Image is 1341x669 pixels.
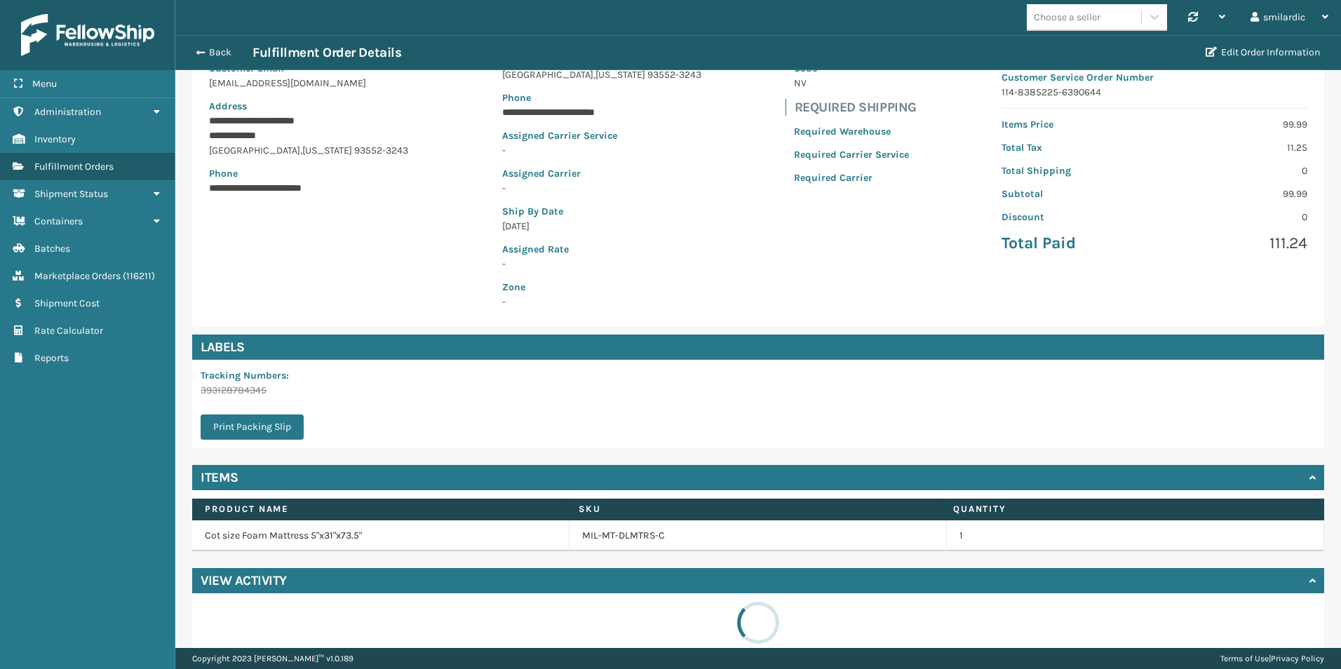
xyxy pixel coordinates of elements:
span: Inventory [34,133,76,145]
label: Product Name [205,503,553,515]
p: Required Warehouse [794,124,909,139]
a: MIL-MT-DLMTRS-C [582,529,665,543]
p: Subtotal [1002,187,1146,201]
span: Shipment Cost [34,297,100,309]
span: - [502,280,701,308]
p: Total Tax [1002,140,1146,155]
span: [US_STATE] [595,69,645,81]
p: 11.25 [1163,140,1307,155]
p: Total Paid [1002,233,1146,254]
button: Back [188,46,252,59]
p: Assigned Carrier Service [502,128,701,143]
div: | [1220,648,1324,669]
p: [EMAIL_ADDRESS][DOMAIN_NAME] [209,76,410,90]
p: - [502,181,701,196]
a: Privacy Policy [1271,654,1324,663]
span: Menu [32,78,57,90]
p: Items Price [1002,117,1146,132]
p: NV [794,76,909,90]
p: Copyright 2023 [PERSON_NAME]™ v 1.0.189 [192,648,353,669]
p: 0 [1163,163,1307,178]
span: Fulfillment Orders [34,161,114,173]
h4: View Activity [201,572,287,589]
span: Shipment Status [34,188,108,200]
span: , [593,69,595,81]
p: 114-8385225-6390644 [1002,85,1307,100]
label: SKU [579,503,926,515]
span: 93552-3243 [354,144,408,156]
span: ( 116211 ) [123,270,155,282]
h4: Required Shipping [795,99,917,116]
td: Cot size Foam Mattress 5"x31"x73.5" [192,520,570,551]
p: - [502,257,701,271]
p: - [502,143,701,158]
p: Phone [209,166,410,181]
h4: Labels [192,334,1324,360]
p: Assigned Carrier [502,166,701,181]
span: Tracking Numbers : [201,370,289,381]
p: Phone [502,90,701,105]
span: Rate Calculator [34,325,103,337]
span: , [300,144,302,156]
p: Ship By Date [502,204,701,219]
a: Terms of Use [1220,654,1269,663]
p: 393128784345 [201,383,312,398]
p: 99.99 [1163,187,1307,201]
p: [DATE] [502,219,701,234]
p: 99.99 [1163,117,1307,132]
p: Customer Service Order Number [1002,70,1307,85]
label: Quantity [953,503,1301,515]
span: Reports [34,352,69,364]
p: Assigned Rate [502,242,701,257]
span: Administration [34,106,101,118]
p: Zone [502,280,701,295]
span: [GEOGRAPHIC_DATA] [502,69,593,81]
span: Batches [34,243,70,255]
span: [GEOGRAPHIC_DATA] [209,144,300,156]
span: 93552-3243 [647,69,701,81]
p: Total Shipping [1002,163,1146,178]
img: logo [21,14,154,56]
button: Print Packing Slip [201,414,304,440]
td: 1 [947,520,1324,551]
button: Edit Order Information [1197,39,1328,67]
h4: Items [201,469,238,486]
p: 111.24 [1163,233,1307,254]
p: Required Carrier Service [794,147,909,162]
span: Marketplace Orders [34,270,121,282]
i: Edit [1206,47,1217,57]
div: Choose a seller [1034,10,1100,25]
span: Address [209,100,247,112]
p: Discount [1002,210,1146,224]
h3: Fulfillment Order Details [252,44,401,61]
span: Containers [34,215,83,227]
p: Required Carrier [794,170,909,185]
span: [US_STATE] [302,144,352,156]
p: 0 [1163,210,1307,224]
